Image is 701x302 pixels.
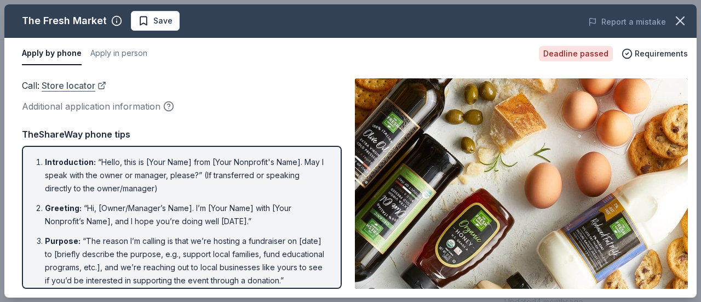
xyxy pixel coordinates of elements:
li: “Hi, [Owner/Manager’s Name]. I’m [Your Name] with [Your Nonprofit’s Name], and I hope you’re doin... [45,202,325,228]
div: Call : [22,78,342,93]
button: Save [131,11,180,31]
button: Apply by phone [22,42,82,65]
button: Report a mistake [588,15,666,29]
li: “Hello, this is [Your Name] from [Your Nonprofit's Name]. May I speak with the owner or manager, ... [45,156,325,195]
button: Requirements [622,47,688,60]
span: Requirements [635,47,688,60]
a: Store locator [42,78,106,93]
span: Greeting : [45,203,82,213]
div: TheShareWay phone tips [22,127,342,141]
li: “The reason I’m calling is that we’re hosting a fundraiser on [date] to [briefly describe the pur... [45,235,325,287]
div: Deadline passed [539,46,613,61]
button: Apply in person [90,42,147,65]
span: Save [153,14,173,27]
span: Purpose : [45,236,81,246]
div: The Fresh Market [22,12,107,30]
img: Image for The Fresh Market [355,78,688,289]
div: Additional application information [22,99,342,113]
span: Introduction : [45,157,96,167]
